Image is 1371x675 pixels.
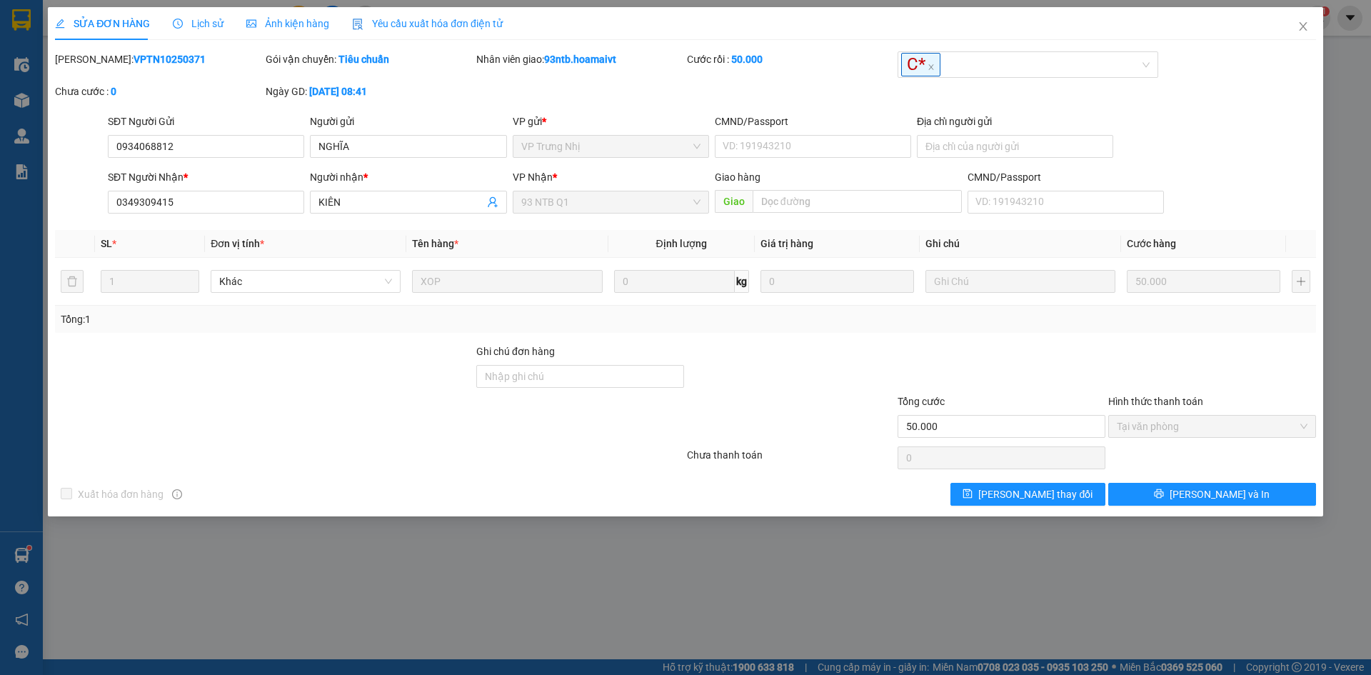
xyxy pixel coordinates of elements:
[219,271,392,292] span: Khác
[1170,486,1270,502] span: [PERSON_NAME] và In
[173,19,183,29] span: clock-circle
[968,169,1164,185] div: CMND/Passport
[246,19,256,29] span: picture
[211,238,264,249] span: Đơn vị tính
[173,18,224,29] span: Lịch sử
[1117,416,1307,437] span: Tại văn phòng
[1108,396,1203,407] label: Hình thức thanh toán
[310,114,506,129] div: Người gửi
[521,136,700,157] span: VP Trưng Nhị
[760,270,914,293] input: 0
[61,270,84,293] button: delete
[266,51,473,67] div: Gói vận chuyển:
[925,270,1115,293] input: Ghi Chú
[685,447,896,472] div: Chưa thanh toán
[55,18,150,29] span: SỬA ĐƠN HÀNG
[476,346,555,357] label: Ghi chú đơn hàng
[101,238,112,249] span: SL
[338,54,389,65] b: Tiêu chuẩn
[760,238,813,249] span: Giá trị hàng
[72,486,169,502] span: Xuất hóa đơn hàng
[246,18,329,29] span: Ảnh kiện hàng
[544,54,616,65] b: 93ntb.hoamaivt
[731,54,763,65] b: 50.000
[266,84,473,99] div: Ngày GD:
[476,51,684,67] div: Nhân viên giao:
[917,114,1113,129] div: Địa chỉ người gửi
[950,483,1105,506] button: save[PERSON_NAME] thay đổi
[111,86,116,97] b: 0
[513,114,709,129] div: VP gửi
[978,486,1093,502] span: [PERSON_NAME] thay đổi
[898,396,945,407] span: Tổng cước
[55,84,263,99] div: Chưa cước :
[513,171,553,183] span: VP Nhận
[715,171,760,183] span: Giao hàng
[352,19,363,30] img: icon
[1127,238,1176,249] span: Cước hàng
[172,489,182,499] span: info-circle
[487,196,498,208] span: user-add
[352,18,503,29] span: Yêu cầu xuất hóa đơn điện tử
[920,230,1121,258] th: Ghi chú
[1297,21,1309,32] span: close
[134,54,206,65] b: VPTN10250371
[656,238,707,249] span: Định lượng
[687,51,895,67] div: Cước rồi :
[310,169,506,185] div: Người nhận
[753,190,962,213] input: Dọc đường
[715,190,753,213] span: Giao
[55,19,65,29] span: edit
[715,114,911,129] div: CMND/Passport
[61,311,529,327] div: Tổng: 1
[1292,270,1310,293] button: plus
[1283,7,1323,47] button: Close
[108,114,304,129] div: SĐT Người Gửi
[1108,483,1316,506] button: printer[PERSON_NAME] và In
[917,135,1113,158] input: Địa chỉ của người gửi
[476,365,684,388] input: Ghi chú đơn hàng
[963,489,973,500] span: save
[412,238,458,249] span: Tên hàng
[928,64,935,71] span: close
[108,169,304,185] div: SĐT Người Nhận
[521,191,700,213] span: 93 NTB Q1
[735,270,749,293] span: kg
[1154,489,1164,500] span: printer
[1127,270,1280,293] input: 0
[412,270,602,293] input: VD: Bàn, Ghế
[309,86,367,97] b: [DATE] 08:41
[55,51,263,67] div: [PERSON_NAME]:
